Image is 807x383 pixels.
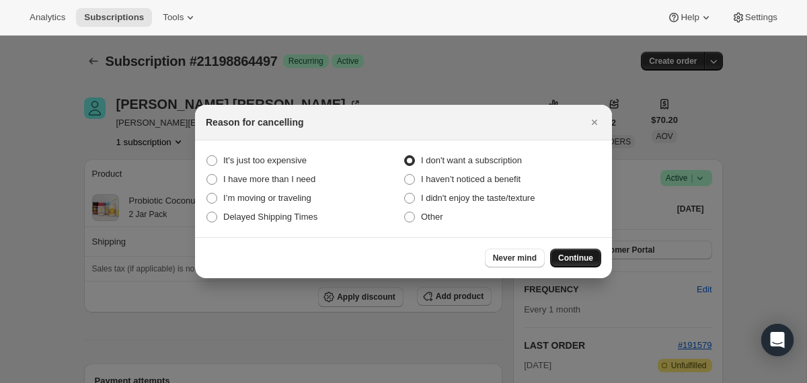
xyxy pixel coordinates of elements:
button: Never mind [485,249,545,267]
span: Other [421,212,443,222]
span: Subscriptions [84,12,144,23]
div: Open Intercom Messenger [761,324,794,356]
button: Help [659,8,720,27]
span: Tools [163,12,184,23]
span: It's just too expensive [223,155,307,165]
button: Settings [724,8,785,27]
span: I have more than I need [223,174,315,184]
span: I haven’t noticed a benefit [421,174,521,184]
button: Continue [550,249,601,267]
button: Close [585,113,604,132]
span: Delayed Shipping Times [223,212,317,222]
span: I didn't enjoy the taste/texture [421,193,535,203]
button: Analytics [22,8,73,27]
span: Settings [745,12,777,23]
span: I’m moving or traveling [223,193,311,203]
span: Help [681,12,699,23]
h2: Reason for cancelling [206,116,303,129]
span: Continue [558,253,593,263]
button: Tools [155,8,205,27]
span: Analytics [30,12,65,23]
span: Never mind [493,253,537,263]
span: I don't want a subscription [421,155,522,165]
button: Subscriptions [76,8,152,27]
